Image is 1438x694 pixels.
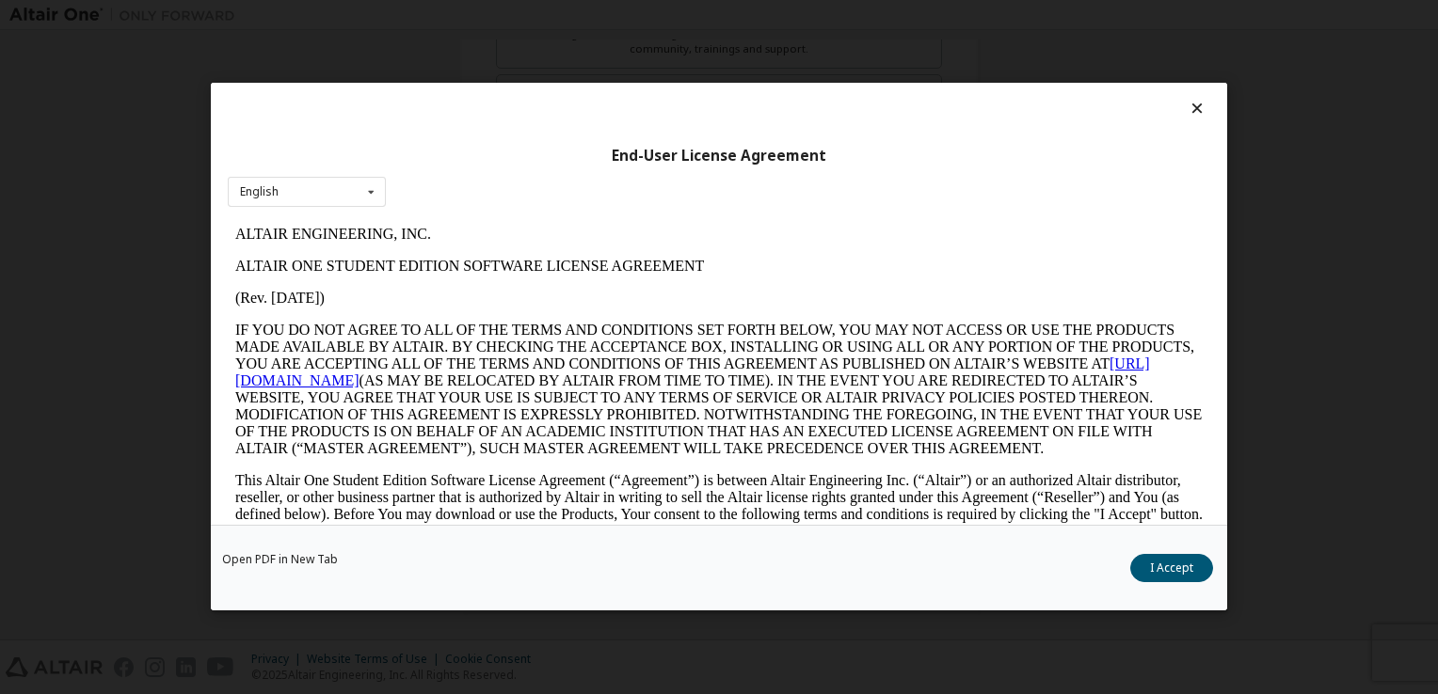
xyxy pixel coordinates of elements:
[222,555,338,566] a: Open PDF in New Tab
[8,39,975,56] p: ALTAIR ONE STUDENT EDITION SOFTWARE LICENSE AGREEMENT
[8,71,975,88] p: (Rev. [DATE])
[8,137,922,170] a: [URL][DOMAIN_NAME]
[8,103,975,239] p: IF YOU DO NOT AGREE TO ALL OF THE TERMS AND CONDITIONS SET FORTH BELOW, YOU MAY NOT ACCESS OR USE...
[228,147,1210,166] div: End-User License Agreement
[1130,555,1213,583] button: I Accept
[240,186,279,197] div: English
[8,254,975,322] p: This Altair One Student Edition Software License Agreement (“Agreement”) is between Altair Engine...
[8,8,975,24] p: ALTAIR ENGINEERING, INC.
